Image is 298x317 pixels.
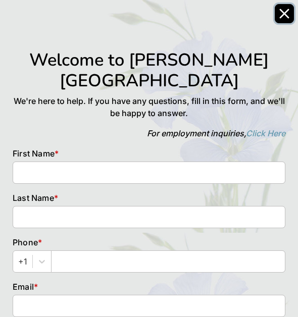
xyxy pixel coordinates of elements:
p: For employment inquiries, [13,127,285,139]
button: Close [275,4,294,23]
p: We're here to help. If you have any questions, fill in this form, and we'll be happy to answer. [13,95,285,119]
a: Click Here [246,128,285,138]
span: Last Name [13,193,54,203]
span: Phone [13,237,38,247]
span: First Name [13,148,55,159]
h1: Welcome to [PERSON_NAME][GEOGRAPHIC_DATA] [13,49,285,91]
span: Email [13,282,34,292]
